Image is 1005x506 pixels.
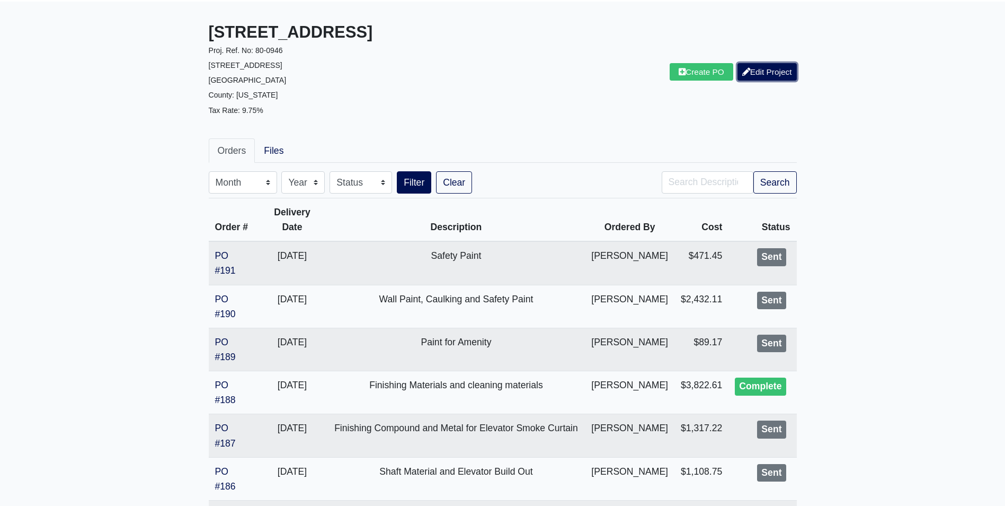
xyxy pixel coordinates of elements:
h3: [STREET_ADDRESS] [209,23,495,42]
td: Shaft Material and Elevator Build Out [327,457,585,500]
a: PO #191 [215,250,236,276]
small: Tax Rate: 9.75% [209,106,263,115]
td: [DATE] [257,241,327,285]
div: Sent [757,335,786,353]
th: Cost [674,198,728,242]
th: Description [327,198,585,242]
small: County: [US_STATE] [209,91,278,99]
td: Finishing Materials and cleaning materials [327,371,585,414]
div: Sent [757,248,786,266]
a: PO #186 [215,466,236,492]
button: Filter [397,171,431,194]
div: Sent [757,421,786,439]
th: Order # [209,198,257,242]
td: [DATE] [257,285,327,328]
a: PO #190 [215,294,236,319]
a: PO #187 [215,423,236,448]
td: [PERSON_NAME] [585,371,674,414]
th: Delivery Date [257,198,327,242]
td: $1,108.75 [674,457,728,500]
td: $1,317.22 [674,414,728,457]
small: [GEOGRAPHIC_DATA] [209,76,287,84]
a: Create PO [670,63,733,81]
td: [DATE] [257,457,327,500]
td: $89.17 [674,328,728,371]
td: [DATE] [257,371,327,414]
td: Finishing Compound and Metal for Elevator Smoke Curtain [327,414,585,457]
td: [DATE] [257,414,327,457]
th: Ordered By [585,198,674,242]
td: [PERSON_NAME] [585,285,674,328]
td: $3,822.61 [674,371,728,414]
a: Edit Project [737,63,797,81]
td: [DATE] [257,328,327,371]
td: $2,432.11 [674,285,728,328]
td: [PERSON_NAME] [585,241,674,285]
div: Sent [757,292,786,310]
td: [PERSON_NAME] [585,414,674,457]
div: Sent [757,464,786,482]
td: [PERSON_NAME] [585,457,674,500]
td: Paint for Amenity [327,328,585,371]
a: PO #189 [215,337,236,362]
small: Proj. Ref. No: 80-0946 [209,46,283,55]
small: [STREET_ADDRESS] [209,61,282,69]
div: Complete [735,378,786,396]
td: [PERSON_NAME] [585,328,674,371]
a: Files [255,138,292,163]
button: Search [753,171,797,194]
input: Search [662,171,753,194]
td: $471.45 [674,241,728,285]
td: Safety Paint [327,241,585,285]
td: Wall Paint, Caulking and Safety Paint [327,285,585,328]
a: Clear [436,171,472,194]
a: Orders [209,138,255,163]
th: Status [728,198,796,242]
a: PO #188 [215,380,236,405]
